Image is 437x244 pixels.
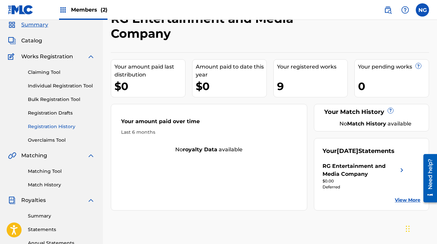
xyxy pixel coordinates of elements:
[28,82,95,89] a: Individual Registration Tool
[323,178,406,184] div: $0.00
[416,3,429,17] div: User Menu
[28,110,95,117] a: Registration Drafts
[21,152,47,160] span: Matching
[358,79,429,94] div: 0
[28,96,95,103] a: Bulk Registration Tool
[323,162,398,178] div: RG Entertainment and Media Company
[399,3,412,17] div: Help
[8,152,16,160] img: Matching
[87,152,95,160] img: expand
[28,181,95,188] a: Match History
[28,168,95,175] a: Matching Tool
[416,63,421,69] span: ?
[28,213,95,220] a: Summary
[8,37,42,45] a: CatalogCatalog
[21,37,42,45] span: Catalog
[21,21,48,29] span: Summary
[87,196,95,204] img: expand
[381,3,395,17] a: Public Search
[8,196,16,204] img: Royalties
[21,53,73,61] span: Works Registration
[114,63,185,79] div: Your amount paid last distribution
[8,21,48,29] a: SummarySummary
[196,63,266,79] div: Amount paid to date this year
[418,150,437,206] iframe: Resource Center
[347,121,386,127] strong: Match History
[404,212,437,244] iframe: Chat Widget
[111,11,356,41] h2: RG Entertainment and Media Company
[388,108,393,113] span: ?
[121,129,297,136] div: Last 6 months
[277,63,348,71] div: Your registered works
[28,137,95,144] a: Overclaims Tool
[71,6,108,14] span: Members
[114,79,185,94] div: $0
[196,79,266,94] div: $0
[8,21,16,29] img: Summary
[323,184,406,190] div: Deferred
[323,147,395,156] div: Your Statements
[183,146,217,153] strong: royalty data
[101,7,108,13] span: (2)
[28,226,95,233] a: Statements
[331,120,420,128] div: No available
[398,162,406,178] img: right chevron icon
[28,69,95,76] a: Claiming Tool
[59,6,67,14] img: Top Rightsholders
[21,196,46,204] span: Royalties
[323,108,420,117] div: Your Match History
[121,118,297,129] div: Your amount paid over time
[384,6,392,14] img: search
[111,146,307,154] div: No available
[8,53,17,61] img: Works Registration
[337,147,358,155] span: [DATE]
[8,37,16,45] img: Catalog
[401,6,409,14] img: help
[277,79,348,94] div: 9
[358,63,429,71] div: Your pending works
[406,219,410,239] div: Drag
[87,53,95,61] img: expand
[8,5,34,15] img: MLC Logo
[28,123,95,130] a: Registration History
[323,162,406,190] a: RG Entertainment and Media Companyright chevron icon$0.00Deferred
[395,197,420,204] a: View More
